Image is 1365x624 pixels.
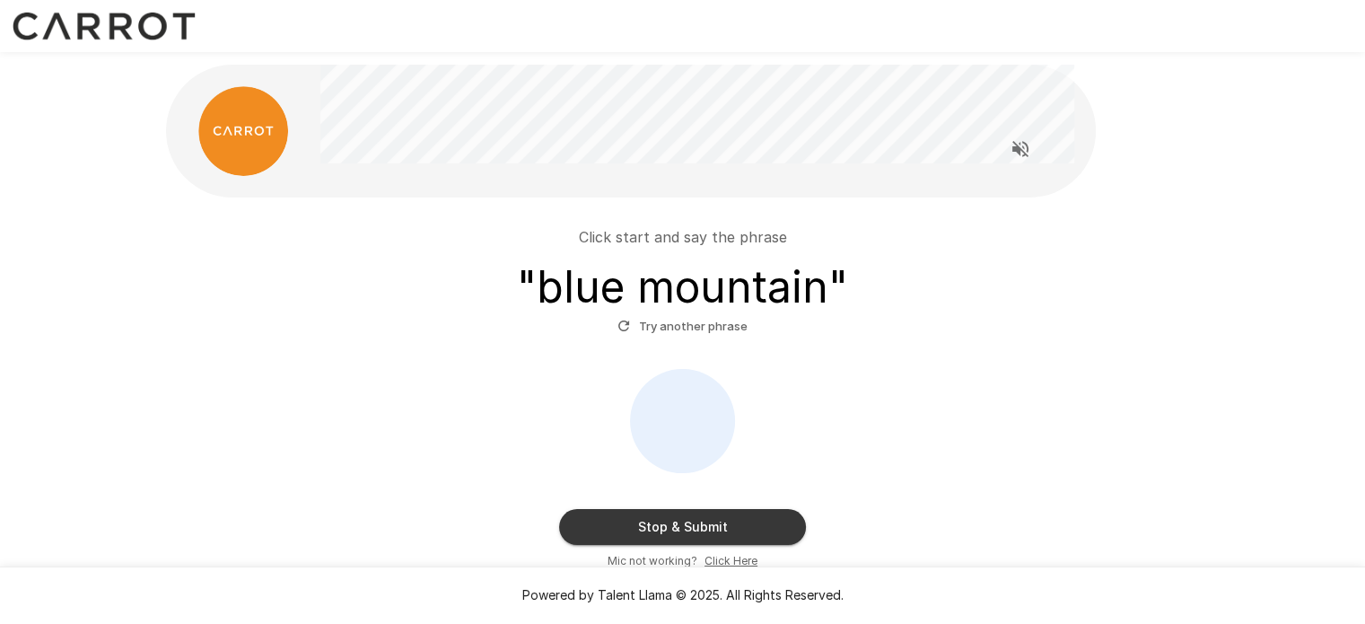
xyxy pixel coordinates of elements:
[198,86,288,176] img: carrot_logo.png
[608,552,697,570] span: Mic not working?
[517,262,848,312] h3: " blue mountain "
[579,226,787,248] p: Click start and say the phrase
[1002,131,1038,167] button: Read questions aloud
[704,554,757,567] u: Click Here
[559,509,806,545] button: Stop & Submit
[22,586,1343,604] p: Powered by Talent Llama © 2025. All Rights Reserved.
[613,312,752,340] button: Try another phrase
